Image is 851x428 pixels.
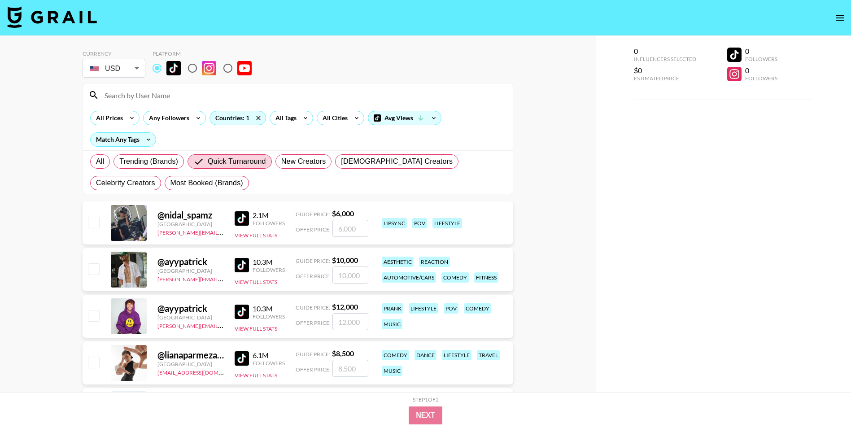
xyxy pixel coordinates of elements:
div: Countries: 1 [210,111,266,125]
div: Step 1 of 2 [413,396,439,403]
div: travel [477,350,500,360]
div: 10.3M [253,304,285,313]
div: Followers [253,313,285,320]
span: Guide Price: [296,258,330,264]
div: music [382,319,402,329]
img: Grail Talent [7,6,97,28]
span: All [96,156,104,167]
span: Quick Turnaround [208,156,266,167]
div: Platform [153,50,259,57]
button: Next [409,406,442,424]
div: pov [444,303,458,314]
span: Guide Price: [296,351,330,358]
button: View Full Stats [235,372,277,379]
strong: $ 10,000 [332,256,358,264]
span: Most Booked (Brands) [170,178,243,188]
span: Guide Price: [296,211,330,218]
div: 6.1M [253,351,285,360]
div: Influencers Selected [634,56,696,62]
img: TikTok [235,351,249,366]
span: [DEMOGRAPHIC_DATA] Creators [341,156,453,167]
div: prank [382,303,403,314]
div: aesthetic [382,257,414,267]
div: dance [415,350,436,360]
input: 8,500 [332,360,368,377]
span: Offer Price: [296,319,331,326]
div: Followers [253,220,285,227]
strong: $ 12,000 [332,302,358,311]
div: fitness [474,272,498,283]
div: 0 [745,47,777,56]
a: [PERSON_NAME][EMAIL_ADDRESS][DOMAIN_NAME] [157,274,290,283]
span: Offer Price: [296,226,331,233]
div: [GEOGRAPHIC_DATA] [157,267,224,274]
strong: $ 8,500 [332,349,354,358]
input: 12,000 [332,313,368,330]
button: View Full Stats [235,325,277,332]
div: lipsync [382,218,407,228]
div: 2.1M [253,211,285,220]
input: 10,000 [332,266,368,284]
div: comedy [441,272,469,283]
span: Offer Price: [296,366,331,373]
button: View Full Stats [235,279,277,285]
div: Followers [745,75,777,82]
div: [GEOGRAPHIC_DATA] [157,361,224,367]
div: USD [84,61,144,76]
span: New Creators [281,156,326,167]
a: [PERSON_NAME][EMAIL_ADDRESS][DOMAIN_NAME] [157,321,290,329]
div: comedy [464,303,491,314]
div: Currency [83,50,145,57]
span: Trending (Brands) [119,156,178,167]
div: 0 [745,66,777,75]
div: lifestyle [442,350,471,360]
span: Offer Price: [296,273,331,280]
div: All Tags [270,111,298,125]
div: reaction [419,257,450,267]
input: 6,000 [332,220,368,237]
div: Followers [745,56,777,62]
button: View Full Stats [235,232,277,239]
div: music [382,366,402,376]
span: Guide Price: [296,304,330,311]
div: @ lianaparmezana [157,349,224,361]
input: Search by User Name [99,88,507,102]
div: @ nidal_spamz [157,210,224,221]
div: Any Followers [144,111,191,125]
div: @ ayypatrick [157,256,224,267]
strong: $ 6,000 [332,209,354,218]
img: TikTok [235,305,249,319]
div: 10.3M [253,258,285,266]
div: Followers [253,360,285,367]
a: [PERSON_NAME][EMAIL_ADDRESS][DOMAIN_NAME] [157,227,290,236]
div: Followers [253,266,285,273]
img: TikTok [166,61,181,75]
div: All Prices [91,111,125,125]
div: [GEOGRAPHIC_DATA] [157,314,224,321]
a: [EMAIL_ADDRESS][DOMAIN_NAME] [157,367,248,376]
div: 0 [634,47,696,56]
div: $0 [634,66,696,75]
button: open drawer [831,9,849,27]
img: TikTok [235,211,249,226]
div: lifestyle [409,303,438,314]
img: Instagram [202,61,216,75]
div: automotive/cars [382,272,436,283]
div: All Cities [317,111,349,125]
div: pov [412,218,427,228]
div: Avg Views [368,111,441,125]
div: lifestyle [432,218,462,228]
div: @ ayypatrick [157,303,224,314]
img: TikTok [235,258,249,272]
span: Celebrity Creators [96,178,155,188]
div: Estimated Price [634,75,696,82]
div: Match Any Tags [91,133,156,146]
div: comedy [382,350,409,360]
img: YouTube [237,61,252,75]
div: [GEOGRAPHIC_DATA] [157,221,224,227]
